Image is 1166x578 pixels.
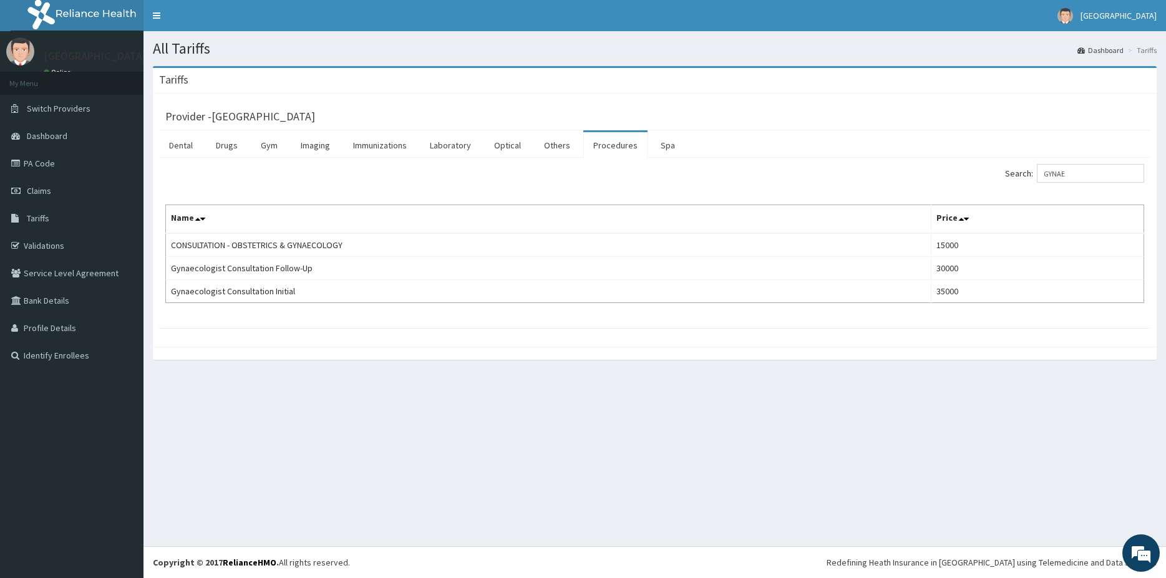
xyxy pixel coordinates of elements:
[1005,164,1144,183] label: Search:
[153,557,279,568] strong: Copyright © 2017 .
[6,37,34,65] img: User Image
[931,233,1144,257] td: 15000
[44,51,147,62] p: [GEOGRAPHIC_DATA]
[251,132,288,158] a: Gym
[420,132,481,158] a: Laboratory
[166,257,931,280] td: Gynaecologist Consultation Follow-Up
[44,68,74,77] a: Online
[931,205,1144,234] th: Price
[534,132,580,158] a: Others
[1125,45,1157,55] li: Tariffs
[153,41,1157,57] h1: All Tariffs
[166,233,931,257] td: CONSULTATION - OBSTETRICS & GYNAECOLOGY
[291,132,340,158] a: Imaging
[827,556,1157,569] div: Redefining Heath Insurance in [GEOGRAPHIC_DATA] using Telemedicine and Data Science!
[931,280,1144,303] td: 35000
[166,280,931,303] td: Gynaecologist Consultation Initial
[206,132,248,158] a: Drugs
[166,205,931,234] th: Name
[27,213,49,224] span: Tariffs
[27,103,90,114] span: Switch Providers
[651,132,685,158] a: Spa
[27,130,67,142] span: Dashboard
[931,257,1144,280] td: 30000
[159,74,188,85] h3: Tariffs
[159,132,203,158] a: Dental
[343,132,417,158] a: Immunizations
[583,132,648,158] a: Procedures
[27,185,51,196] span: Claims
[143,546,1166,578] footer: All rights reserved.
[484,132,531,158] a: Optical
[1077,45,1124,55] a: Dashboard
[1081,10,1157,21] span: [GEOGRAPHIC_DATA]
[223,557,276,568] a: RelianceHMO
[165,111,315,122] h3: Provider - [GEOGRAPHIC_DATA]
[1057,8,1073,24] img: User Image
[1037,164,1144,183] input: Search:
